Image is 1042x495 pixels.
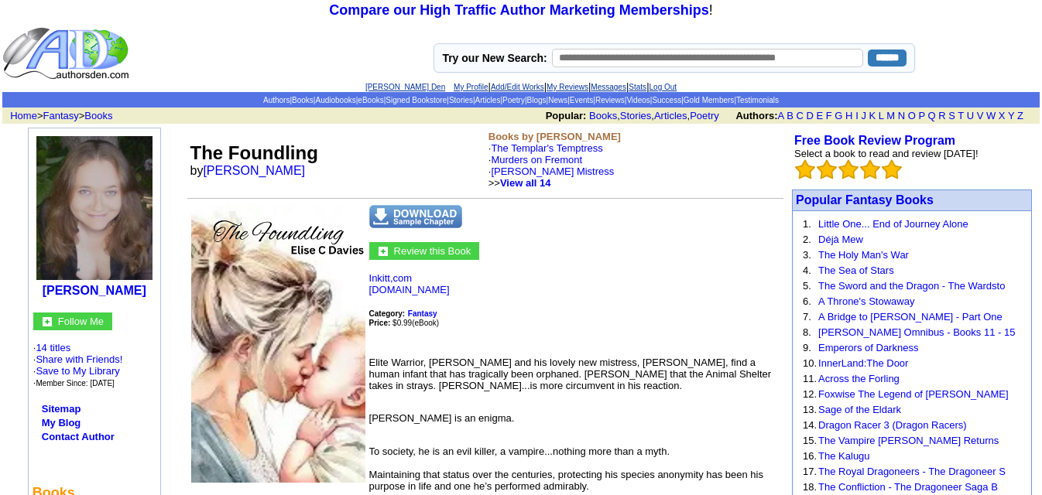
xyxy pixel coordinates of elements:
font: (eBook) [412,319,439,327]
font: 8. [803,326,811,338]
img: bigemptystars.png [817,159,837,179]
a: The Kalugu [818,450,870,462]
font: > > [5,110,113,121]
img: bigemptystars.png [882,159,902,179]
a: News [548,96,567,104]
img: bigemptystars.png [795,159,815,179]
a: [PERSON_NAME] [43,284,146,297]
a: Z [1017,110,1023,121]
a: Poetry [690,110,719,121]
a: The Sea of Stars [818,265,894,276]
font: , , , [546,110,1037,121]
a: H [845,110,852,121]
a: Contact Author [42,431,115,442]
font: Popular Fantasy Books [796,193,934,207]
a: X [999,110,1006,121]
font: · [488,166,615,189]
font: 11. [803,373,817,384]
a: My Profile [454,83,488,91]
font: The Foundling [190,142,318,163]
a: The Confliction - The Dragoneer Saga B [818,481,998,493]
img: 227896.jpg [36,136,153,280]
a: The Templar's Temptress [491,142,602,154]
a: Review this Book [394,244,471,257]
a: F [826,110,832,121]
a: C [796,110,803,121]
a: The Sword and the Dragon - The Wardsto [818,280,1005,292]
font: Follow Me [58,316,104,327]
a: K [869,110,876,121]
font: $0.99 [392,319,412,327]
a: V [977,110,984,121]
font: 17. [803,466,817,477]
a: Stories [449,96,473,104]
a: Share with Friends! [36,353,122,365]
a: eBooks [358,96,383,104]
a: Articles [654,110,687,121]
font: ! [329,2,712,18]
a: My Blog [42,417,81,428]
a: T [958,110,964,121]
b: Fantasy [408,309,437,318]
a: Articles [475,96,501,104]
b: Category: [369,309,406,318]
b: Price: [369,319,391,327]
font: · [33,342,123,388]
a: Authors [263,96,290,104]
a: Q [927,110,935,121]
a: Home [10,110,37,121]
a: Follow Me [58,314,104,327]
b: Popular: [546,110,587,121]
a: [PERSON_NAME] [203,164,305,177]
font: 5. [803,280,811,292]
a: Books [292,96,314,104]
a: Dragon Racer 3 (Dragon Racers) [818,419,966,431]
a: The Holy Man's War [818,249,909,261]
a: J [861,110,866,121]
a: Reviews [595,96,625,104]
font: 3. [803,249,811,261]
a: D [806,110,813,121]
font: | | | | | [365,80,677,92]
img: dnsample.png [369,205,462,228]
a: A Bridge to [PERSON_NAME] - Part One [818,311,1003,323]
a: S [948,110,955,121]
a: Emperors of Darkness [818,342,918,353]
label: Try our New Search: [442,52,547,64]
a: 14 titles [36,342,70,353]
a: P [918,110,924,121]
a: B [787,110,793,121]
span: | | | | | | | | | | | | | | | [263,96,779,104]
a: [DOMAIN_NAME] [369,284,450,295]
a: A [778,110,784,121]
a: A Throne's Stowaway [818,295,914,307]
font: >> [488,177,551,189]
a: My Reviews [547,83,588,91]
a: N [898,110,905,121]
a: Gold Members [684,96,735,104]
a: Add/Edit Works [491,83,544,91]
img: See larger image [191,205,365,483]
a: R [938,110,945,121]
font: 13. [803,404,817,415]
font: · [488,154,615,189]
font: by [190,164,316,177]
font: Elite Warrior, [PERSON_NAME] and his lovely new mistress, [PERSON_NAME], find a human infant that... [369,357,772,391]
a: Stats [629,83,646,91]
a: Save to My Library [36,365,119,377]
font: 4. [803,265,811,276]
a: [PERSON_NAME] Omnibus - Books 11 - 15 [818,326,1015,338]
a: W [986,110,996,121]
a: [PERSON_NAME] Den [365,83,445,91]
img: gc.jpg [43,317,52,326]
a: U [967,110,974,121]
font: 14. [803,419,817,431]
a: Stories [620,110,651,121]
font: · [488,142,615,189]
a: L [879,110,884,121]
a: Blogs [527,96,547,104]
a: Books [84,110,112,121]
a: Compare our High Traffic Author Marketing Memberships [329,2,708,18]
a: Testimonials [736,96,779,104]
